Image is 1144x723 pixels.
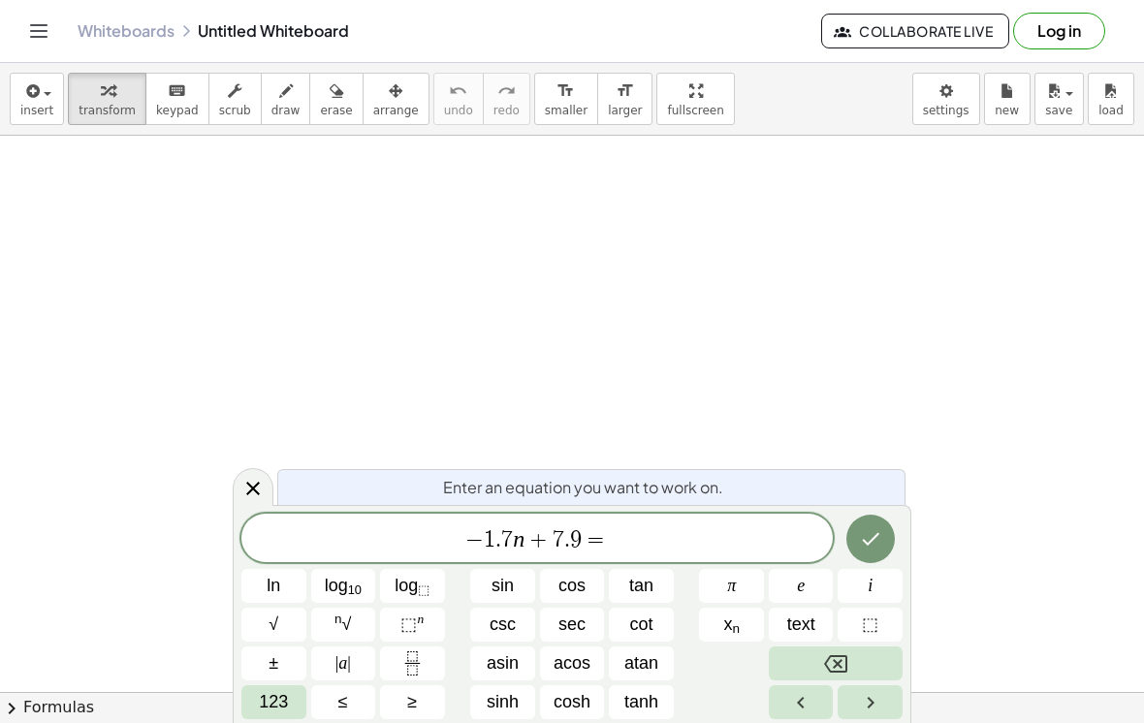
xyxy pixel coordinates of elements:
[609,608,674,642] button: Cotangent
[554,650,590,676] span: acos
[208,73,262,125] button: scrub
[311,646,376,680] button: Absolute value
[497,79,516,103] i: redo
[380,646,445,680] button: Fraction
[1034,73,1084,125] button: save
[699,569,764,603] button: π
[769,608,834,642] button: Text
[241,608,306,642] button: Square root
[838,608,903,642] button: Placeholder
[156,104,199,117] span: keypad
[470,646,535,680] button: Arcsine
[727,573,736,599] span: π
[487,689,519,715] span: sinh
[407,689,417,715] span: ≥
[219,104,251,117] span: scrub
[433,73,484,125] button: undoundo
[1045,104,1072,117] span: save
[10,73,64,125] button: insert
[545,104,588,117] span: smaller
[838,22,993,40] span: Collaborate Live
[656,73,734,125] button: fullscreen
[1013,13,1105,49] button: Log in
[1088,73,1134,125] button: load
[259,689,288,715] span: 123
[168,79,186,103] i: keyboard
[732,621,740,636] sub: n
[984,73,1031,125] button: new
[465,528,484,551] span: −
[79,104,136,117] span: transform
[483,73,530,125] button: redoredo
[443,476,723,499] span: Enter an equation you want to work on.
[309,73,363,125] button: erase
[335,653,339,673] span: |
[269,650,278,676] span: ±
[495,528,501,551] span: .
[334,612,342,626] sup: n
[271,104,301,117] span: draw
[470,685,535,719] button: Hyperbolic sine
[862,612,878,638] span: ⬚
[616,79,634,103] i: format_size
[470,569,535,603] button: Sine
[534,73,598,125] button: format_sizesmaller
[597,73,652,125] button: format_sizelarger
[995,104,1019,117] span: new
[444,104,473,117] span: undo
[493,104,520,117] span: redo
[609,685,674,719] button: Hyperbolic tangent
[241,569,306,603] button: Natural logarithm
[1098,104,1124,117] span: load
[821,14,1009,48] button: Collaborate Live
[373,104,419,117] span: arrange
[490,612,516,638] span: csc
[335,650,351,676] span: a
[347,653,351,673] span: |
[558,573,586,599] span: cos
[470,608,535,642] button: Cosecant
[311,569,376,603] button: Logarithm
[769,685,834,719] button: Left arrow
[608,104,642,117] span: larger
[380,608,445,642] button: Superscript
[846,515,895,563] button: Done
[400,614,417,634] span: ⬚
[699,608,764,642] button: Subscript
[380,685,445,719] button: Greater than or equal
[868,573,873,599] span: i
[769,569,834,603] button: e
[524,528,553,551] span: +
[570,528,582,551] span: 9
[241,646,306,680] button: Plus minus
[261,73,311,125] button: draw
[609,569,674,603] button: Tangent
[492,573,514,599] span: sin
[624,689,658,715] span: tanh
[553,528,564,551] span: 7
[540,685,605,719] button: Hyperbolic cosine
[334,612,351,638] span: √
[311,608,376,642] button: nth root
[325,573,362,599] span: log
[241,685,306,719] button: Default keyboard
[145,73,209,125] button: keyboardkeypad
[797,573,805,599] span: e
[838,685,903,719] button: Right arrow
[23,16,54,47] button: Toggle navigation
[449,79,467,103] i: undo
[667,104,723,117] span: fullscreen
[363,73,429,125] button: arrange
[556,79,575,103] i: format_size
[484,528,495,551] span: 1
[540,608,605,642] button: Secant
[380,569,445,603] button: Logarithm with base
[540,569,605,603] button: Cosine
[629,573,653,599] span: tan
[630,612,653,638] span: cot
[838,569,903,603] button: i
[338,689,348,715] span: ≤
[269,612,278,638] span: √
[311,685,376,719] button: Less than or equal
[348,582,362,597] sub: 10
